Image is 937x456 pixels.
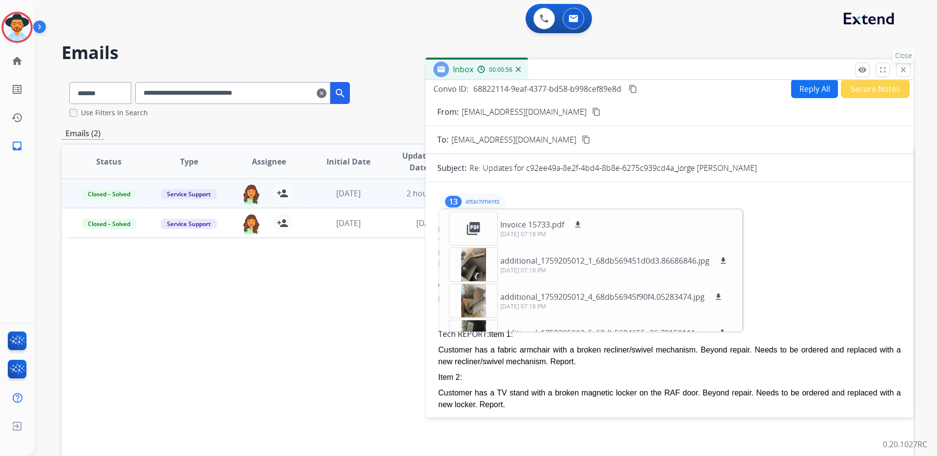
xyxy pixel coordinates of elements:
h2: Emails [61,43,914,62]
p: Convo ID: [433,83,468,95]
p: Invoice 15733.pdf [500,219,564,230]
div: [PERSON_NAME] [438,293,901,305]
mat-icon: download [718,329,727,337]
mat-icon: content_copy [629,84,637,93]
p: Close [893,48,915,63]
p: From: [437,106,459,118]
mat-icon: content_copy [592,107,601,116]
span: [DATE] [336,188,361,199]
img: avatar [3,14,31,41]
mat-icon: close [899,65,908,74]
p: Customer has a fabric armchair with a broken recliner/swivel mechanism. Beyond repair. Needs to b... [438,344,901,368]
p: Subject: [437,162,467,174]
p: [DATE] 07:18 PM [500,267,729,274]
b: Tech REPORT: [438,329,489,339]
button: Close [896,62,911,77]
b: Name: [438,293,462,304]
p: [EMAIL_ADDRESS][DOMAIN_NAME] [462,106,587,118]
img: agent-avatar [242,184,261,204]
mat-icon: content_copy [582,135,591,144]
mat-icon: person_add [277,217,288,229]
mat-icon: download [573,220,582,229]
span: 00:00:56 [489,66,512,74]
span: Status [96,156,122,167]
mat-icon: clear [317,87,326,99]
span: Service Support [161,189,217,199]
span: Service Support [161,219,217,229]
p: To: [437,134,448,145]
mat-icon: list_alt [11,83,23,95]
span: 2 hours ago [407,188,450,199]
p: additional_1759205012_5_68db5694655a36.79150111.jpg [500,327,709,339]
button: Secure Notes [841,79,910,98]
label: Use Filters In Search [81,108,148,118]
div: To: [438,236,901,246]
mat-icon: history [11,112,23,124]
mat-icon: home [11,55,23,67]
span: Initial Date [326,156,370,167]
mat-icon: fullscreen [878,65,887,74]
p: [DATE] 07:18 PM [500,303,724,311]
mat-icon: search [334,87,346,99]
div: c92ee49a-8e2f-4bd4-8b8e-6275c939cd4a [438,281,901,293]
span: Closed – Solved [82,189,136,199]
mat-icon: inbox [11,140,23,152]
mat-icon: download [719,256,728,265]
span: Assignee [252,156,286,167]
span: Inbox [453,64,473,75]
p: Emails (2) [61,127,104,140]
span: Type [180,156,198,167]
p: 0.20.1027RC [883,438,927,450]
p: attachments [466,198,500,206]
mat-icon: picture_as_pdf [466,221,481,236]
p: Customer has a TV stand with a broken magnetic locker on the RAF door. Beyond repair. Needs to be... [438,387,901,411]
b: W/O #: [438,282,463,292]
p: Item 2: [438,372,901,383]
span: Closed – Solved [82,219,136,229]
mat-icon: download [714,292,723,301]
span: [DATE] [336,218,361,228]
span: [EMAIL_ADDRESS][DOMAIN_NAME] [451,134,576,145]
span: Item 1: [489,330,513,338]
img: agent-avatar [242,213,261,234]
span: [DATE] [416,218,441,228]
button: Reply All [791,79,838,98]
p: [DATE] 07:18 PM [500,230,584,238]
mat-icon: remove_red_eye [858,65,867,74]
div: From: [438,225,901,234]
p: additional_1759205012_1_68db569451d0d3.86686846.jpg [500,255,710,267]
span: 68822114-9eaf-4377-bd58-b998cef89e8d [473,83,621,94]
mat-icon: person_add [277,187,288,199]
p: Re: Updates for c92ee49a-8e2f-4bd4-8b8e-6275c939cd4a_Jorge [PERSON_NAME] [469,162,757,174]
span: Updated Date [397,150,441,173]
div: Date: [438,248,901,258]
p: additional_1759205012_4_68db56945f90f4.05283474.jpg [500,291,705,303]
div: 13 [445,196,462,207]
div: Hello, [438,258,901,269]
